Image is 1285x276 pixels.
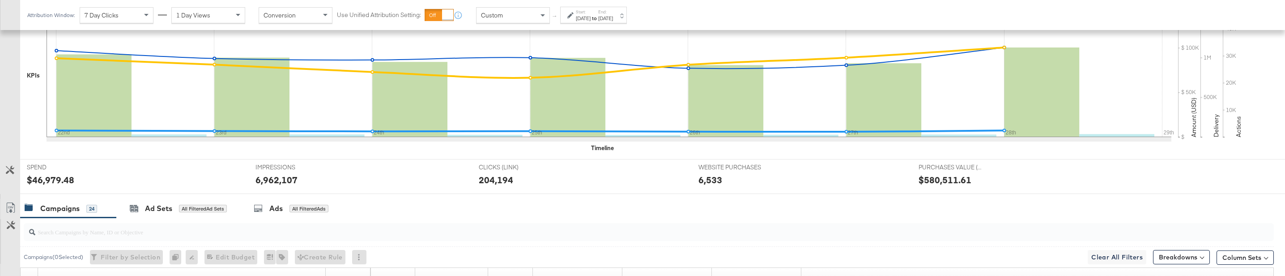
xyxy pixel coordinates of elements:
span: IMPRESSIONS [255,163,323,172]
span: Clear All Filters [1091,252,1143,263]
div: Campaigns ( 0 Selected) [24,253,83,261]
div: Attribution Window: [27,12,75,18]
span: 7 Day Clicks [85,11,119,19]
div: 204,194 [479,173,513,186]
span: PURCHASES VALUE (WEBSITE EVENTS) [919,163,986,172]
div: 24 [86,205,97,213]
div: All Filtered Ads [289,205,328,213]
div: KPIs [27,71,40,80]
span: WEBSITE PURCHASES [698,163,766,172]
div: Timeline [591,144,614,152]
button: Clear All Filters [1088,250,1146,264]
div: $580,511.61 [919,173,971,186]
text: Actions [1234,116,1242,137]
span: SPEND [27,163,94,172]
span: Conversion [264,11,296,19]
input: Search Campaigns by Name, ID or Objective [35,220,1156,237]
div: 6,962,107 [255,173,298,186]
span: CLICKS (LINK) [479,163,546,172]
span: Custom [481,11,503,19]
div: Ads [269,203,283,214]
strong: to [591,15,598,22]
button: Breakdowns [1153,250,1210,264]
text: Amount (USD) [1190,98,1198,137]
span: 1 Day Views [176,11,210,19]
span: ↑ [551,15,559,18]
div: 6,533 [698,173,722,186]
div: All Filtered Ad Sets [179,205,227,213]
label: Start: [576,9,591,15]
div: Ad Sets [145,203,172,214]
div: [DATE] [576,15,591,22]
button: Column Sets [1217,250,1274,265]
label: End: [598,9,613,15]
div: 0 [170,250,186,264]
text: Delivery [1212,114,1220,137]
div: $46,979.48 [27,173,74,186]
label: Use Unified Attribution Setting: [337,11,421,19]
div: [DATE] [598,15,613,22]
div: Campaigns [40,203,80,214]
